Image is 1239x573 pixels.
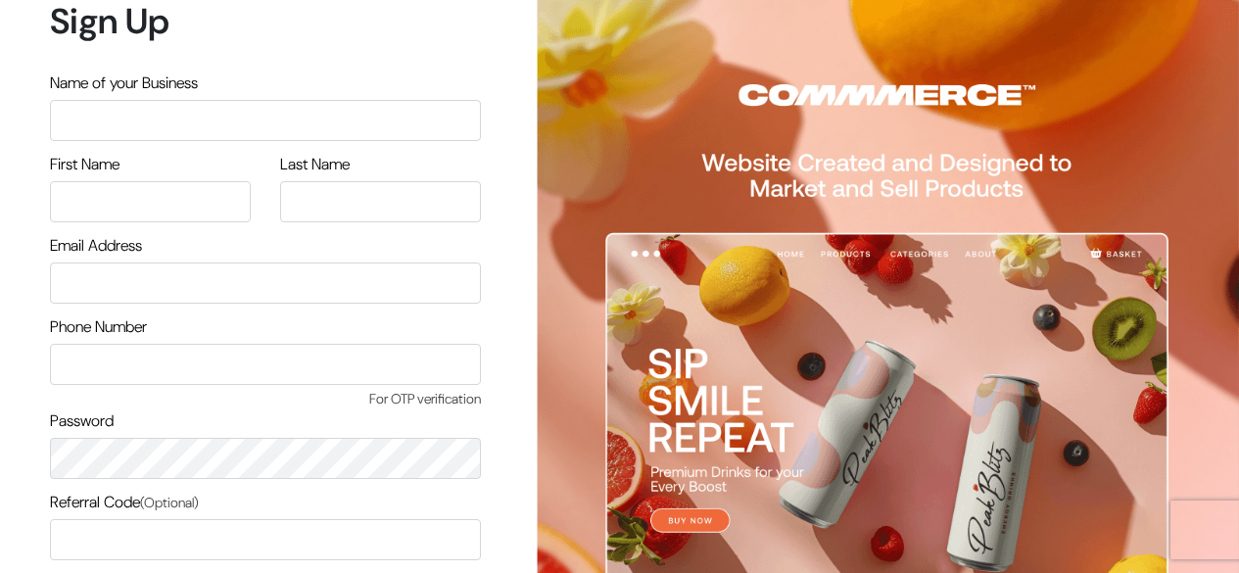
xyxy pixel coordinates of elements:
[50,389,481,409] span: For OTP verification
[50,153,119,176] label: First Name
[280,153,350,176] label: Last Name
[50,234,142,258] label: Email Address
[50,409,114,433] label: Password
[50,491,199,514] label: Referral Code
[50,72,198,95] label: Name of your Business
[140,494,199,511] span: (Optional)
[50,315,147,339] label: Phone Number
